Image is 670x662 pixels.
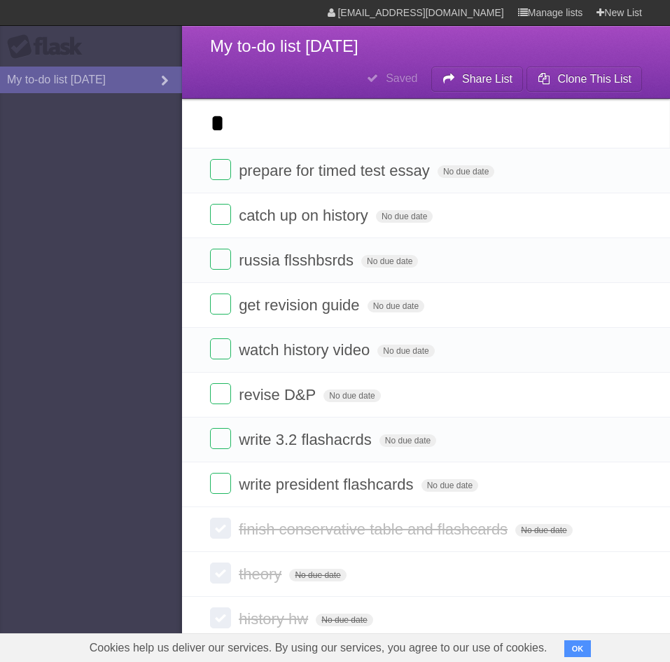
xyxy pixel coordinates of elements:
span: No due date [289,569,346,581]
span: My to-do list [DATE] [210,36,358,55]
span: No due date [379,434,436,447]
span: No due date [323,389,380,402]
span: write 3.2 flashacrds [239,431,375,448]
label: Done [210,473,231,494]
label: Done [210,518,231,539]
span: No due date [316,614,372,626]
label: Done [210,428,231,449]
span: write president flashcards [239,476,417,493]
span: prepare for timed test essay [239,162,433,179]
label: Done [210,159,231,180]
div: Flask [7,34,91,60]
button: Share List [431,67,524,92]
span: No due date [438,165,494,178]
span: No due date [368,300,424,312]
span: No due date [377,345,434,357]
span: watch history video [239,341,373,359]
label: Done [210,338,231,359]
label: Done [210,383,231,404]
label: Done [210,204,231,225]
label: Done [210,563,231,584]
label: Done [210,607,231,628]
span: finish conservative table and flashcards [239,520,511,538]
button: Clone This List [526,67,642,92]
span: catch up on history [239,207,372,224]
label: Done [210,294,231,315]
b: Saved [386,72,417,84]
label: Done [210,249,231,270]
span: No due date [515,524,572,537]
button: OK [564,640,592,657]
span: revise D&P [239,386,319,404]
span: history hw [239,610,312,628]
span: get revision guide [239,296,363,314]
b: Clone This List [557,73,631,85]
span: theory [239,565,285,583]
span: russia flsshbsrds [239,251,357,269]
span: No due date [421,479,478,492]
span: Cookies help us deliver our services. By using our services, you agree to our use of cookies. [76,634,561,662]
span: No due date [376,210,433,223]
b: Share List [462,73,512,85]
span: No due date [361,255,418,268]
